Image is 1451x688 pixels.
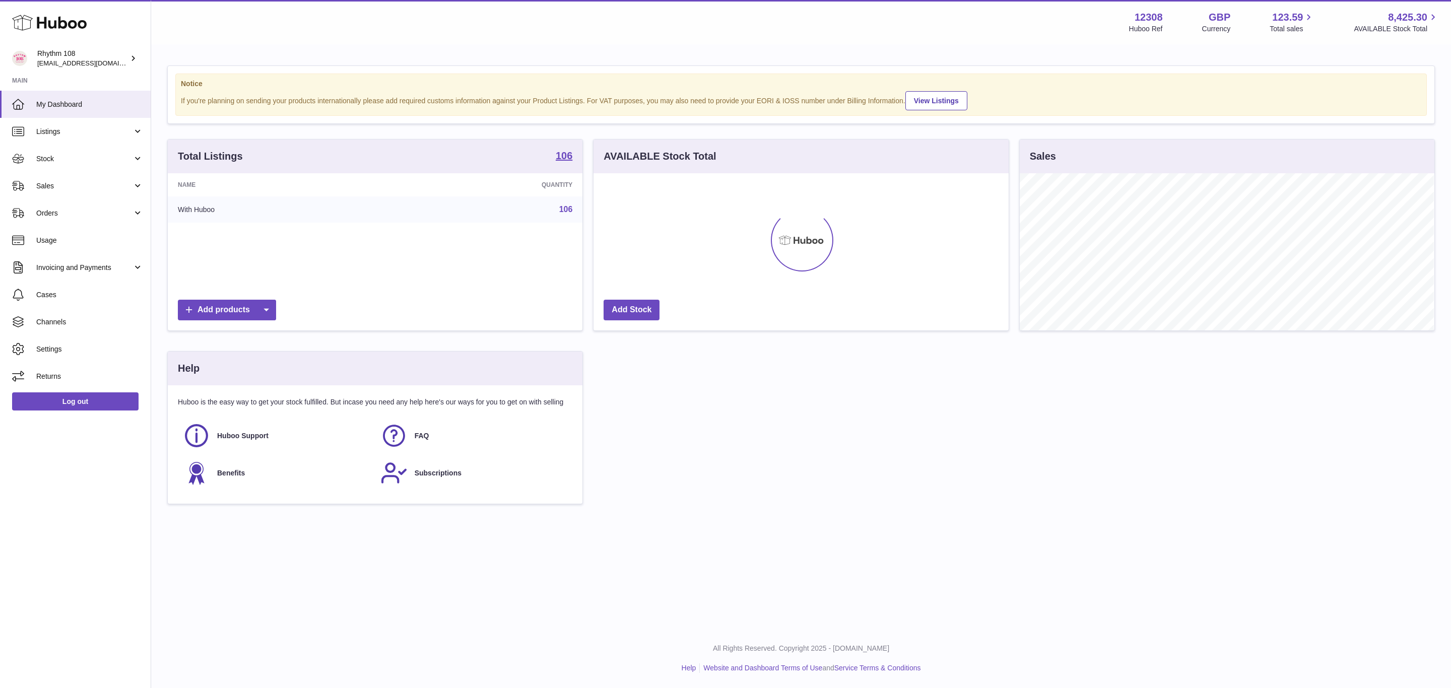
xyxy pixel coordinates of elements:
span: Stock [36,154,133,164]
span: Channels [36,317,143,327]
p: All Rights Reserved. Copyright 2025 - [DOMAIN_NAME] [159,644,1443,653]
a: 106 [559,205,573,214]
strong: 12308 [1135,11,1163,24]
strong: GBP [1209,11,1230,24]
li: and [700,663,920,673]
h3: Help [178,362,200,375]
img: orders@rhythm108.com [12,51,27,66]
a: Website and Dashboard Terms of Use [703,664,822,672]
div: Currency [1202,24,1231,34]
a: Add Stock [604,300,659,320]
span: Subscriptions [415,468,461,478]
a: Benefits [183,459,370,487]
h3: Sales [1030,150,1056,163]
th: Name [168,173,386,196]
span: Orders [36,209,133,218]
strong: 106 [556,151,572,161]
span: Huboo Support [217,431,269,441]
span: Total sales [1270,24,1314,34]
span: Listings [36,127,133,136]
div: Rhythm 108 [37,49,128,68]
h3: Total Listings [178,150,243,163]
div: Huboo Ref [1129,24,1163,34]
span: Usage [36,236,143,245]
a: Subscriptions [380,459,568,487]
span: Sales [36,181,133,191]
strong: Notice [181,79,1421,89]
a: View Listings [905,91,967,110]
a: Help [682,664,696,672]
span: FAQ [415,431,429,441]
span: Cases [36,290,143,300]
a: FAQ [380,422,568,449]
a: Log out [12,392,139,410]
a: 106 [556,151,572,163]
span: [EMAIL_ADDRESS][DOMAIN_NAME] [37,59,148,67]
span: Returns [36,372,143,381]
h3: AVAILABLE Stock Total [604,150,716,163]
span: Settings [36,345,143,354]
span: Invoicing and Payments [36,263,133,272]
td: With Huboo [168,196,386,223]
a: 8,425.30 AVAILABLE Stock Total [1354,11,1439,34]
span: AVAILABLE Stock Total [1354,24,1439,34]
span: 8,425.30 [1388,11,1427,24]
p: Huboo is the easy way to get your stock fulfilled. But incase you need any help here's our ways f... [178,397,572,407]
span: 123.59 [1272,11,1303,24]
th: Quantity [386,173,582,196]
div: If you're planning on sending your products internationally please add required customs informati... [181,90,1421,110]
span: Benefits [217,468,245,478]
a: Service Terms & Conditions [834,664,921,672]
a: Huboo Support [183,422,370,449]
a: Add products [178,300,276,320]
a: 123.59 Total sales [1270,11,1314,34]
span: My Dashboard [36,100,143,109]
